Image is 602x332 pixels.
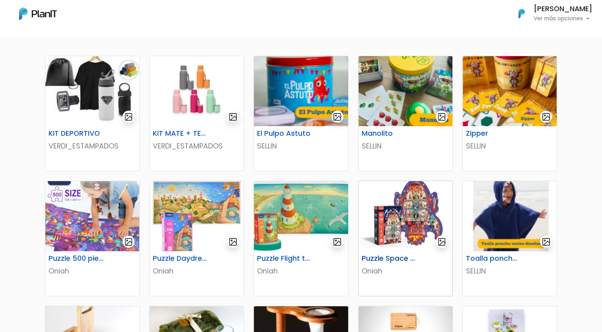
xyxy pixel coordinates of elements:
[513,5,530,22] img: PlanIt Logo
[49,141,136,151] p: VERDI_ESTAMPADOS
[124,237,133,246] img: gallery-light
[228,112,238,121] img: gallery-light
[437,237,446,246] img: gallery-light
[49,266,136,276] p: Oniah
[45,181,140,296] a: gallery-light Puzzle 500 piezas Oniah
[149,56,244,171] a: gallery-light KIT MATE + TERMO VERDI_ESTAMPADOS
[44,254,109,263] h6: Puzzle 500 piezas
[461,129,526,138] h6: Zipper
[358,56,453,171] a: gallery-light Manolito SELLIN
[358,181,453,296] a: gallery-light Puzzle Space Rocket Oniah
[362,141,449,151] p: SELLIN
[153,266,240,276] p: Oniah
[534,16,592,21] p: Ver más opciones
[45,181,139,251] img: thumb_image__53_.png
[45,56,139,126] img: thumb_WhatsApp_Image_2025-05-26_at_09.52.07.jpeg
[150,56,244,126] img: thumb_2000___2000-Photoroom_-_2025-07-02T103351.963.jpg
[149,181,244,296] a: gallery-light Puzzle Daydreamer Oniah
[542,112,551,121] img: gallery-light
[257,141,345,151] p: SELLIN
[148,129,213,138] h6: KIT MATE + TERMO
[462,181,557,296] a: gallery-light Toalla poncho varios diseños SELLIN
[148,254,213,263] h6: Puzzle Daydreamer
[228,237,238,246] img: gallery-light
[508,3,592,24] button: PlanIt Logo [PERSON_NAME] Ver más opciones
[153,141,240,151] p: VERDI_ESTAMPADOS
[462,56,557,171] a: gallery-light Zipper SELLIN
[461,254,526,263] h6: Toalla poncho varios diseños
[542,237,551,246] img: gallery-light
[45,56,140,171] a: gallery-light KIT DEPORTIVO VERDI_ESTAMPADOS
[466,141,553,151] p: SELLIN
[252,129,317,138] h6: El Pulpo Astuto
[252,254,317,263] h6: Puzzle Flight to the horizon
[253,56,348,171] a: gallery-light El Pulpo Astuto SELLIN
[358,181,452,251] img: thumb_image__64_.png
[19,8,57,20] img: PlanIt Logo
[463,56,557,126] img: thumb_Captura_de_pantalla_2025-07-29_105257.png
[437,112,446,121] img: gallery-light
[357,129,422,138] h6: Manolito
[44,129,109,138] h6: KIT DEPORTIVO
[466,266,553,276] p: SELLIN
[150,181,244,251] img: thumb_image__55_.png
[254,181,348,251] img: thumb_image__59_.png
[362,266,449,276] p: Oniah
[358,56,452,126] img: thumb_Captura_de_pantalla_2025-07-29_104833.png
[333,112,342,121] img: gallery-light
[254,56,348,126] img: thumb_Captura_de_pantalla_2025-07-29_101456.png
[41,8,115,23] div: ¿Necesitás ayuda?
[124,112,133,121] img: gallery-light
[534,6,592,13] h6: [PERSON_NAME]
[333,237,342,246] img: gallery-light
[253,181,348,296] a: gallery-light Puzzle Flight to the horizon Oniah
[257,266,345,276] p: Oniah
[357,254,422,263] h6: Puzzle Space Rocket
[463,181,557,251] img: thumb_Captura_de_pantalla_2025-08-04_104830.png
